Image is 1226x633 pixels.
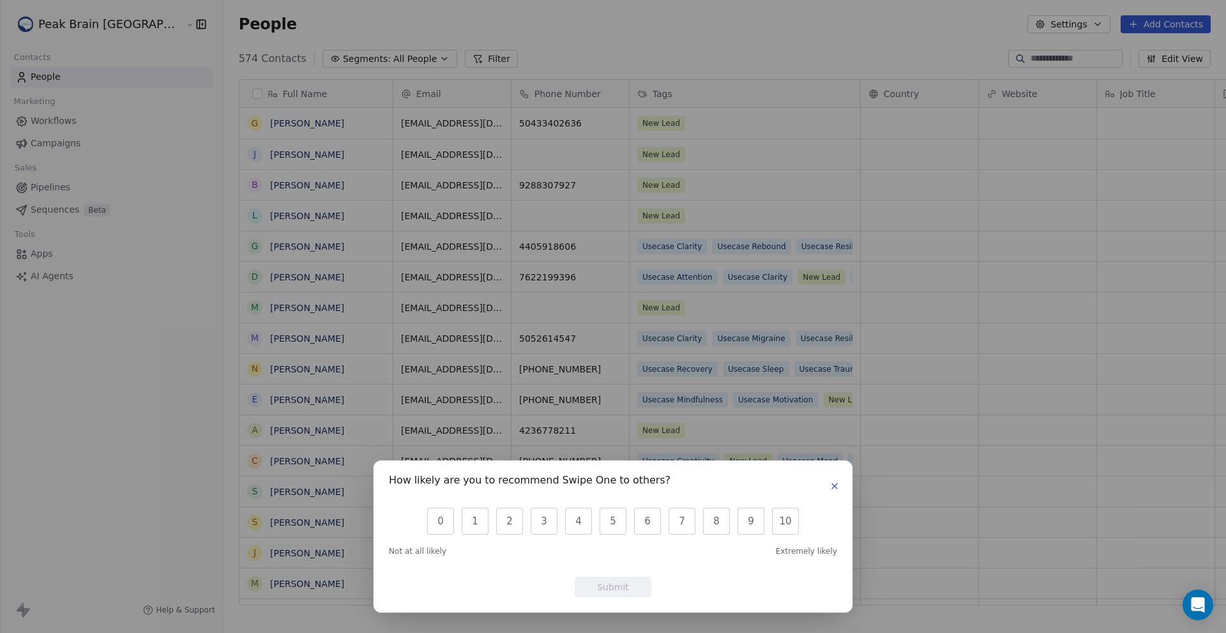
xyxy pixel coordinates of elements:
[669,508,695,535] button: 7
[575,577,651,597] button: Submit
[600,508,626,535] button: 5
[389,546,446,556] span: Not at all likely
[531,508,557,535] button: 3
[703,508,730,535] button: 8
[776,546,837,556] span: Extremely likely
[496,508,523,535] button: 2
[565,508,592,535] button: 4
[389,476,670,489] h1: How likely are you to recommend Swipe One to others?
[462,508,488,535] button: 1
[634,508,661,535] button: 6
[772,508,799,535] button: 10
[427,508,454,535] button: 0
[738,508,764,535] button: 9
